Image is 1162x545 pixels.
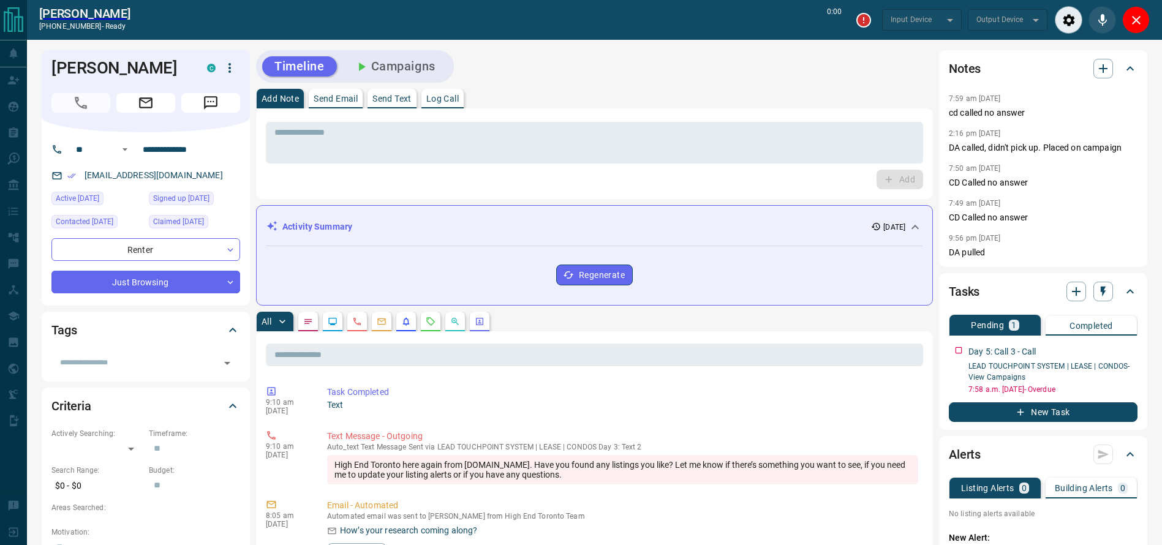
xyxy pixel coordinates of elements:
p: Send Email [314,94,358,103]
p: Actively Searching: [51,428,143,439]
p: Day 5: Call 3 - Call [968,345,1036,358]
p: Text Message Sent via LEAD TOUCHPOINT SYSTEM | LEASE | CONDOS Day 3: Text 2 [327,443,918,451]
p: cd called no answer [949,107,1137,119]
span: Message [181,93,240,113]
button: Timeline [262,56,337,77]
p: 7:49 am [DATE] [949,199,1001,208]
span: Contacted [DATE] [56,216,113,228]
span: auto_text [327,443,359,451]
span: Signed up [DATE] [153,192,209,205]
div: Tasks [949,277,1137,306]
div: Tags [51,315,240,345]
p: Add Note [262,94,299,103]
p: [PHONE_NUMBER] - [39,21,130,32]
p: Pending [971,321,1004,329]
h2: Alerts [949,445,981,464]
svg: Calls [352,317,362,326]
p: New Alert: [949,532,1137,544]
svg: Listing Alerts [401,317,411,326]
p: Automated email was sent to [PERSON_NAME] from High End Toronto Team [327,512,918,521]
a: [EMAIL_ADDRESS][DOMAIN_NAME] [85,170,223,180]
p: 7:50 am [DATE] [949,164,1001,173]
div: High End Toronto here again from [DOMAIN_NAME]. Have you found any listings you like? Let me know... [327,455,918,484]
p: CD Called no answer [949,211,1137,224]
span: ready [105,22,126,31]
p: Areas Searched: [51,502,240,513]
svg: Email Verified [67,171,76,180]
div: Sun Oct 05 2025 [51,192,143,209]
p: 0:00 [827,6,842,34]
p: All [262,317,271,326]
p: Text [327,399,918,412]
p: Text Message - Outgoing [327,430,918,443]
div: condos.ca [207,64,216,72]
div: Sun Oct 05 2025 [149,215,240,232]
button: Campaigns [342,56,448,77]
p: [DATE] [266,451,309,459]
p: Listing Alerts [961,484,1014,492]
svg: Requests [426,317,436,326]
p: Timeframe: [149,428,240,439]
button: Open [219,355,236,372]
p: 2:16 pm [DATE] [949,129,1001,138]
p: Send Text [372,94,412,103]
a: LEAD TOUCHPOINT SYSTEM | LEASE | CONDOS- View Campaigns [968,362,1130,382]
svg: Agent Actions [475,317,485,326]
p: Completed [1070,321,1113,330]
div: Close [1122,6,1150,34]
p: DA called, didn't pick up. Placed on campaign [949,141,1137,154]
p: $0 - $0 [51,476,143,496]
p: 0 [1120,484,1125,492]
button: Regenerate [556,265,633,285]
p: 1 [1011,321,1016,329]
p: 7:59 am [DATE] [949,94,1001,103]
p: Log Call [426,94,459,103]
p: CD Called no answer [949,176,1137,189]
p: Building Alerts [1055,484,1113,492]
svg: Notes [303,317,313,326]
div: Audio Settings [1055,6,1082,34]
button: New Task [949,402,1137,422]
h2: Tags [51,320,77,340]
p: 9:56 pm [DATE] [949,234,1001,242]
p: No listing alerts available [949,508,1137,519]
div: Renter [51,238,240,261]
p: Search Range: [51,465,143,476]
div: Notes [949,54,1137,83]
p: 8:05 am [266,511,309,520]
p: 7:58 a.m. [DATE] - Overdue [968,384,1137,395]
svg: Lead Browsing Activity [328,317,338,326]
p: Task Completed [327,386,918,399]
div: Sun Oct 05 2025 [149,192,240,209]
span: Email [116,93,175,113]
p: DA pulled [949,246,1137,259]
p: Email - Automated [327,499,918,512]
p: 9:10 am [266,442,309,451]
p: Activity Summary [282,220,352,233]
span: Claimed [DATE] [153,216,204,228]
a: [PERSON_NAME] [39,6,130,21]
div: Criteria [51,391,240,421]
h2: Criteria [51,396,91,416]
p: Budget: [149,465,240,476]
p: 9:10 am [266,398,309,407]
h2: Notes [949,59,981,78]
p: How’s your research coming along? [340,524,477,537]
div: Thu Oct 09 2025 [51,215,143,232]
p: [DATE] [883,222,905,233]
div: Just Browsing [51,271,240,293]
div: Activity Summary[DATE] [266,216,922,238]
svg: Opportunities [450,317,460,326]
p: [DATE] [266,520,309,528]
h1: [PERSON_NAME] [51,58,189,78]
p: 0 [1022,484,1027,492]
h2: Tasks [949,282,979,301]
p: Motivation: [51,527,240,538]
span: Active [DATE] [56,192,99,205]
svg: Emails [377,317,387,326]
div: Mute [1088,6,1116,34]
p: [DATE] [266,407,309,415]
span: Call [51,93,110,113]
button: Open [118,142,132,157]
